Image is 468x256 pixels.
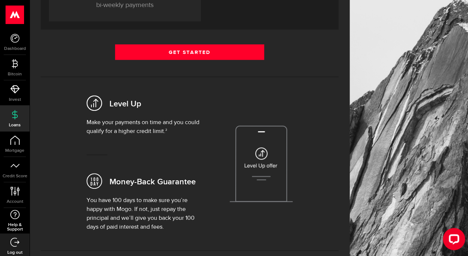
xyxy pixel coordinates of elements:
[110,177,196,188] h2: Money-Back Guarantee
[110,99,141,110] h2: Level Up
[437,225,468,256] iframe: LiveChat chat widget
[87,196,203,232] p: You have 100 days to make sure you’re happy with Mogo. If not, just repay the principal and we’ll...
[115,44,264,60] a: Get Started
[87,118,203,136] p: Make your payments on time and you could qualify for a higher credit limit.
[165,129,167,132] sup: 2
[96,2,154,8] span: bi-weekly payments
